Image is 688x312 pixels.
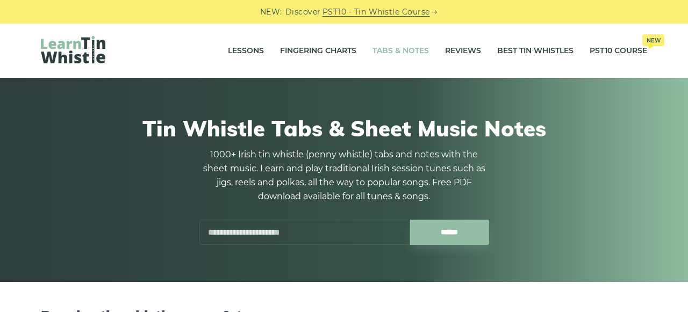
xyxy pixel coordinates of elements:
[445,38,481,64] a: Reviews
[590,38,647,64] a: PST10 CourseNew
[199,148,489,204] p: 1000+ Irish tin whistle (penny whistle) tabs and notes with the sheet music. Learn and play tradi...
[372,38,429,64] a: Tabs & Notes
[41,115,647,141] h1: Tin Whistle Tabs & Sheet Music Notes
[41,36,105,63] img: LearnTinWhistle.com
[497,38,574,64] a: Best Tin Whistles
[280,38,356,64] a: Fingering Charts
[642,34,664,46] span: New
[228,38,264,64] a: Lessons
